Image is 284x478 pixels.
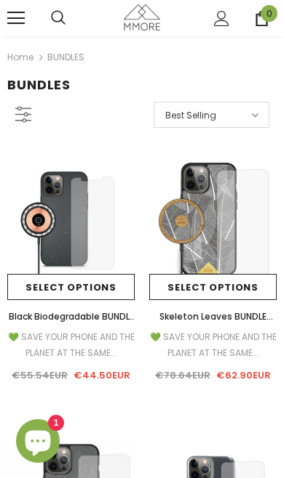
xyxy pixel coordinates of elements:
[9,310,136,370] span: Black Biodegradable BUNDLE phone case + Screen Protector + Wireless Charger
[74,368,130,382] span: €44.50EUR
[12,419,64,466] inbox-online-store-chat: Shopify online store chat
[254,11,269,26] a: 0
[7,76,71,94] span: BUNDLES
[151,310,276,370] span: Skeleton Leaves BUNDLE Phone Case+ Screen Protector + Skeleton Leaves Wireless Charger
[12,368,68,382] span: €55.54EUR
[149,329,277,361] div: 💚 SAVE YOUR PHONE AND THE PLANET AT THE SAME...
[7,309,135,325] a: Black Biodegradable BUNDLE phone case + Screen Protector + Wireless Charger
[165,108,216,123] span: Best Selling
[7,329,135,361] div: 💚 SAVE YOUR PHONE AND THE PLANET AT THE SAME...
[7,274,135,300] a: Select options
[261,5,277,22] span: 0
[124,4,160,30] img: MMORE Cases
[155,368,210,382] span: €78.64EUR
[149,274,277,300] a: Select options
[149,309,277,325] a: Skeleton Leaves BUNDLE Phone Case+ Screen Protector + Skeleton Leaves Wireless Charger
[216,368,271,382] span: €62.90EUR
[47,51,84,63] a: BUNDLES
[7,49,33,66] a: Home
